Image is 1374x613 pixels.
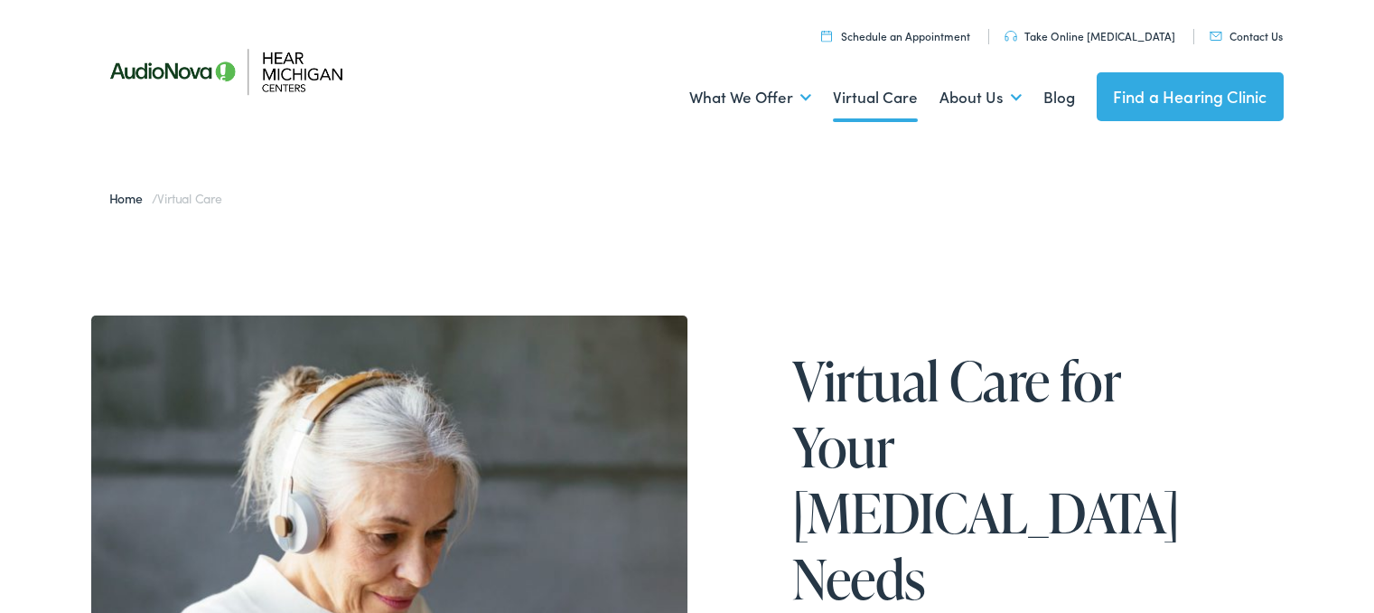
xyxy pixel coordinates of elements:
span: for [1060,351,1121,410]
img: utility icon [821,30,832,42]
span: Virtual [792,351,939,410]
span: [MEDICAL_DATA] [792,483,1180,542]
a: Take Online [MEDICAL_DATA] [1005,28,1175,43]
a: About Us [939,64,1022,131]
a: Virtual Care [833,64,918,131]
img: utility icon [1005,31,1017,42]
span: Virtual Care [157,189,221,207]
a: Schedule an Appointment [821,28,970,43]
a: Contact Us [1210,28,1283,43]
a: What We Offer [689,64,811,131]
span: / [109,189,222,207]
a: Home [109,189,152,207]
span: Needs [792,549,926,608]
span: Your [792,417,895,476]
a: Find a Hearing Clinic [1097,72,1284,121]
span: Care [949,351,1050,410]
img: utility icon [1210,32,1222,41]
a: Blog [1043,64,1075,131]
